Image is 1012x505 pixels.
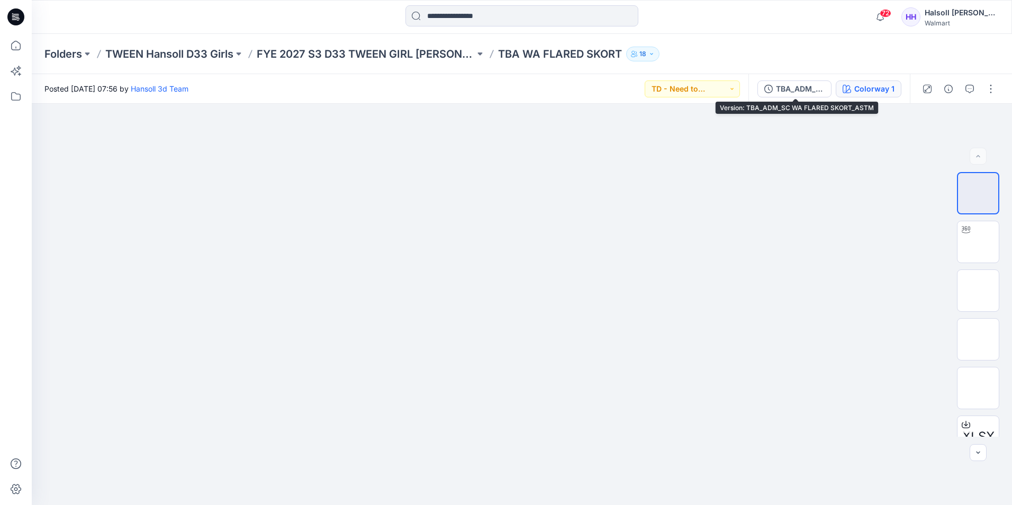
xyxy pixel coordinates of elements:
[901,7,920,26] div: HH
[925,6,999,19] div: Halsoll [PERSON_NAME] Girls Design Team
[880,9,891,17] span: 72
[940,80,957,97] button: Details
[854,83,894,95] div: Colorway 1
[498,47,622,61] p: TBA WA FLARED SKORT
[44,83,188,94] span: Posted [DATE] 07:56 by
[836,80,901,97] button: Colorway 1
[776,83,825,95] div: TBA_ADM_SC WA FLARED SKORT_ASTM
[639,48,646,60] p: 18
[105,47,233,61] a: TWEEN Hansoll D33 Girls
[962,427,995,446] span: XLSX
[131,84,188,93] a: Hansoll 3d Team
[757,80,832,97] button: TBA_ADM_SC WA FLARED SKORT_ASTM
[257,47,475,61] a: FYE 2027 S3 D33 TWEEN GIRL [PERSON_NAME]
[925,19,999,27] div: Walmart
[626,47,659,61] button: 18
[44,47,82,61] a: Folders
